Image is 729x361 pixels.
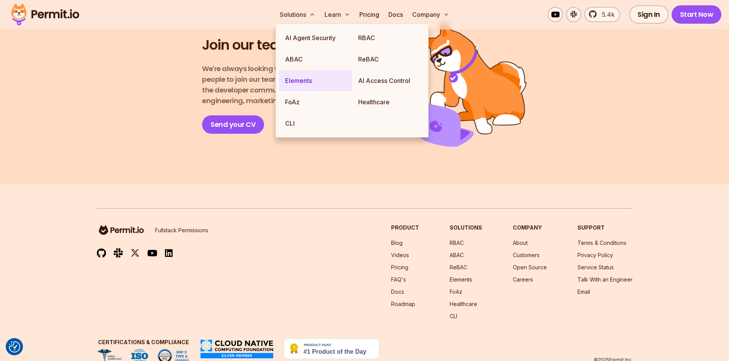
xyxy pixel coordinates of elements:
img: Join us [414,23,527,147]
a: Email [577,288,590,295]
a: Roadmap [391,301,415,307]
img: Permit.io - Never build permissions again | Product Hunt [284,338,379,359]
a: Pricing [356,7,382,22]
a: Sign In [629,5,669,24]
a: Docs [391,288,404,295]
a: CLI [450,313,457,319]
a: Open Source [513,264,547,270]
a: Videos [391,252,409,258]
a: Pricing [391,264,408,270]
a: Blog [391,240,403,246]
a: Healthcare [450,301,477,307]
h3: Company [513,224,547,231]
a: FoAz [450,288,462,295]
a: AI Access Control [352,70,425,91]
h3: Product [391,224,419,231]
a: Healthcare [352,91,425,113]
img: github [97,248,106,258]
button: Solutions [277,7,318,22]
a: Docs [385,7,406,22]
a: About [513,240,528,246]
h3: Support [577,224,633,231]
a: ABAC [279,49,352,70]
a: Customers [513,252,540,258]
p: We're always looking for creative and passionate people to join our team and help us scale throug... [202,63,388,106]
img: twitter [130,248,140,258]
img: logo [97,224,146,236]
span: 5.4k [597,10,615,19]
a: Service Status [577,264,614,270]
h3: Certifications & Compliance [97,338,190,346]
a: Terms & Conditions [577,240,626,246]
button: Consent Preferences [9,341,20,353]
img: slack [114,248,123,258]
a: RBAC [450,240,464,246]
button: Company [409,7,452,22]
a: RBAC [352,27,425,49]
a: CLI [279,113,352,134]
button: Learn [321,7,353,22]
a: ReBAC [450,264,467,270]
img: youtube [147,249,157,257]
a: FAQ's [391,276,406,283]
a: ReBAC [352,49,425,70]
a: FoAz [279,91,352,113]
a: ABAC [450,252,464,258]
a: AI Agent Security [279,27,352,49]
img: Revisit consent button [9,341,20,353]
img: linkedin [165,249,173,257]
h3: Solutions [450,224,482,231]
a: Send your CV [202,115,264,134]
a: Start Now [672,5,722,24]
a: Careers [513,276,533,283]
img: Permit logo [8,2,83,28]
a: Talk With an Engineer [577,276,633,283]
a: Privacy Policy [577,252,613,258]
p: Fullstack Permissions [155,227,208,234]
h2: Join our team [202,36,292,54]
a: 5.4k [584,7,620,22]
a: Elements [450,276,472,283]
a: Elements [279,70,352,91]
